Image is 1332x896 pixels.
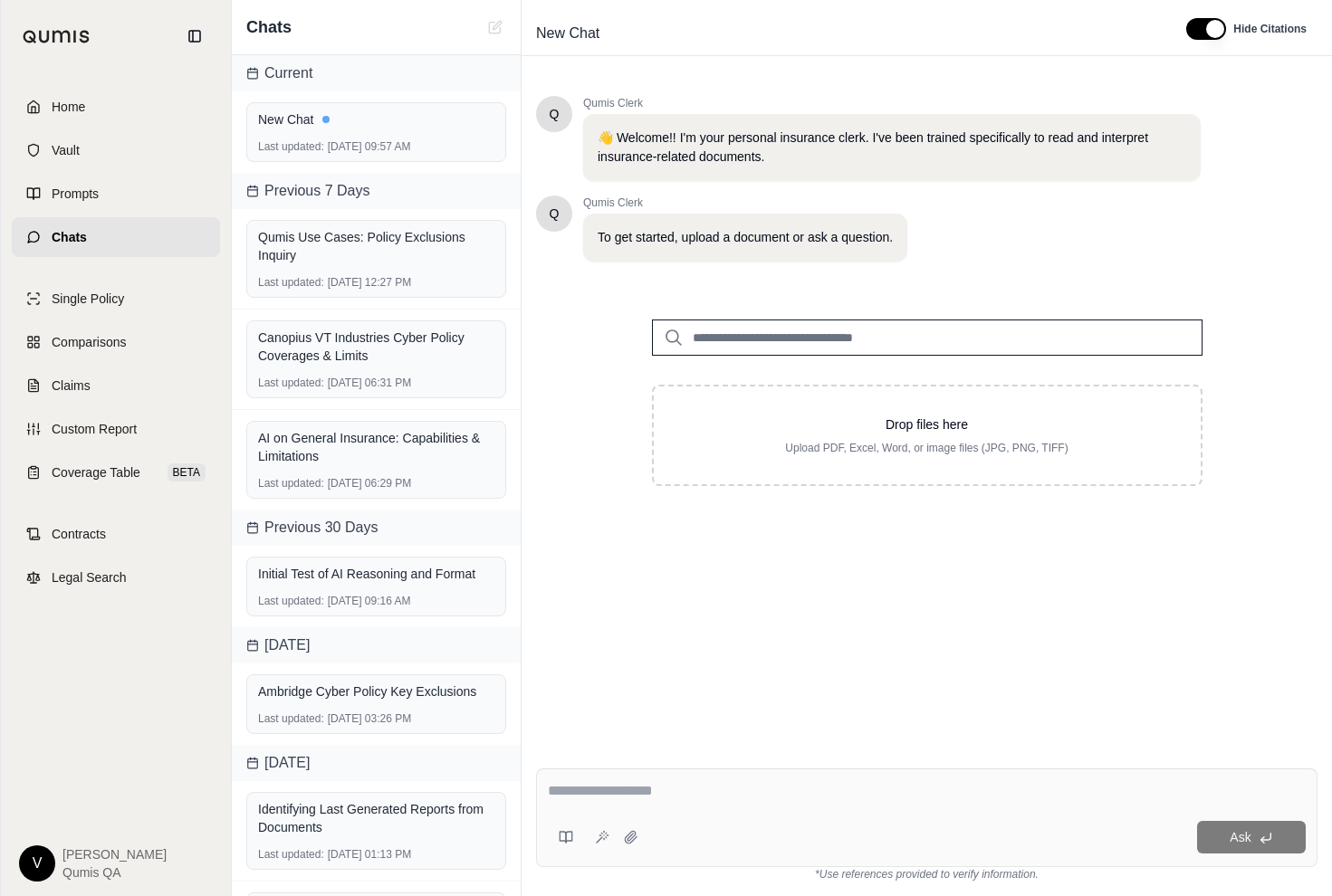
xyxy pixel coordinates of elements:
img: Qumis Logo [23,30,91,43]
div: Edit Title [529,19,1164,48]
p: Upload PDF, Excel, Word, or image files (JPG, PNG, TIFF) [683,441,1172,455]
a: Vault [12,130,220,170]
div: Ambridge Cyber Policy Key Exclusions [258,682,494,701]
span: Chats [52,228,87,246]
div: AI on General Insurance: Capabilities & Limitations [258,429,494,465]
div: [DATE] 01:13 PM [258,847,494,862]
div: [DATE] [232,627,521,663]
span: Last updated: [258,275,324,290]
span: Contracts [52,525,106,543]
span: Chats [246,14,292,40]
button: Ask [1197,821,1306,853]
div: New Chat [258,110,494,129]
div: Initial Test of AI Reasoning and Format [258,565,494,583]
span: Home [52,98,85,116]
span: Hide Citations [1233,22,1307,36]
p: To get started, upload a document or ask a question. [598,228,893,247]
a: Legal Search [12,558,220,597]
button: Collapse sidebar [180,22,209,51]
div: *Use references provided to verify information. [536,867,1318,882]
span: Legal Search [52,568,127,586]
span: Qumis Clerk [583,195,907,210]
span: [PERSON_NAME] [62,845,167,863]
span: Claims [52,377,91,395]
span: Coverage Table [52,463,140,481]
div: Current [232,55,521,91]
span: Hello [550,205,560,223]
span: Last updated: [258,476,324,491]
span: Last updated: [258,847,324,862]
div: [DATE] 06:29 PM [258,476,494,491]
div: [DATE] 09:16 AM [258,594,494,608]
a: Custom Report [12,409,220,449]
span: Last updated: [258,139,324,154]
div: [DATE] 09:57 AM [258,139,494,154]
div: V [19,845,55,882]
div: [DATE] 03:26 PM [258,711,494,726]
div: Previous 7 Days [232,173,521,209]
p: 👋 Welcome!! I'm your personal insurance clerk. I've been trained specifically to read and interpr... [598,129,1186,167]
div: Previous 30 Days [232,510,521,546]
div: [DATE] 06:31 PM [258,376,494,390]
a: Contracts [12,514,220,554]
a: Single Policy [12,279,220,319]
div: [DATE] [232,745,521,781]
span: Comparisons [52,333,126,351]
a: Chats [12,217,220,257]
button: New Chat [484,16,506,38]
span: Single Policy [52,290,124,308]
a: Claims [12,366,220,405]
span: Hello [550,105,560,123]
span: Last updated: [258,711,324,726]
span: Qumis Clerk [583,96,1201,110]
span: Last updated: [258,594,324,608]
span: Qumis QA [62,863,167,882]
a: Comparisons [12,322,220,362]
a: Home [12,87,220,127]
p: Drop files here [683,415,1172,434]
div: Canopius VT Industries Cyber Policy Coverages & Limits [258,329,494,365]
span: New Chat [529,19,607,48]
span: Prompts [52,185,99,203]
span: Last updated: [258,376,324,390]
a: Coverage TableBETA [12,453,220,492]
span: Custom Report [52,420,137,438]
span: BETA [168,463,206,481]
span: Vault [52,141,80,159]
div: Qumis Use Cases: Policy Exclusions Inquiry [258,228,494,264]
a: Prompts [12,174,220,214]
div: [DATE] 12:27 PM [258,275,494,290]
div: Identifying Last Generated Reports from Documents [258,800,494,836]
span: Ask [1230,830,1251,844]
